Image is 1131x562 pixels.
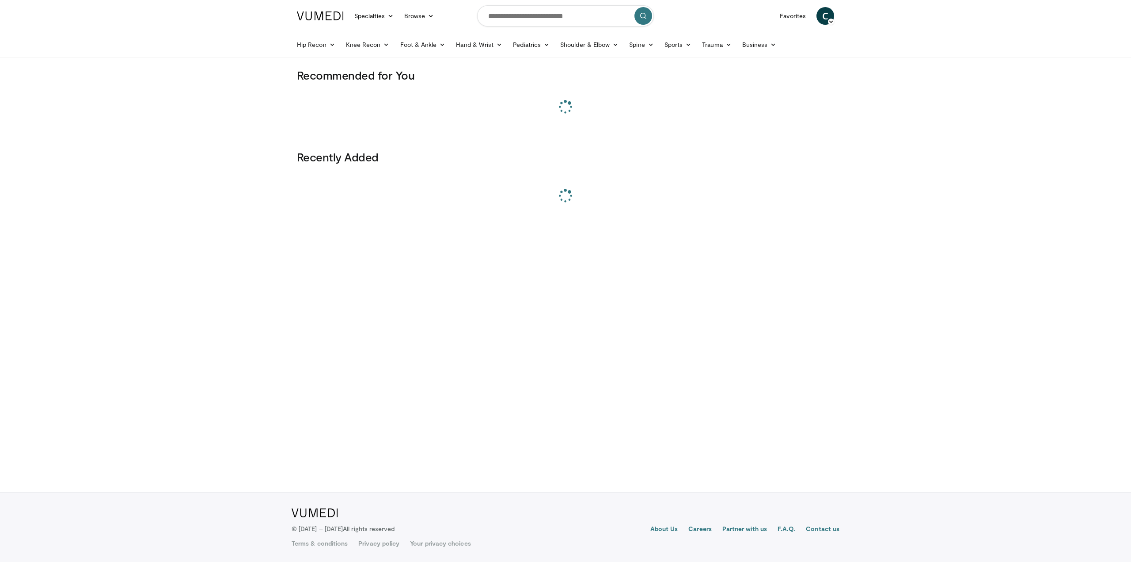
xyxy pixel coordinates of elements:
a: Partner with us [722,524,767,535]
a: Shoulder & Elbow [555,36,624,54]
a: Pediatrics [508,36,555,54]
a: Hip Recon [292,36,341,54]
a: About Us [650,524,678,535]
a: Knee Recon [341,36,395,54]
h3: Recommended for You [297,68,834,82]
a: Favorites [774,7,811,25]
a: Specialties [349,7,399,25]
span: All rights reserved [343,525,395,532]
a: F.A.Q. [778,524,795,535]
p: © [DATE] – [DATE] [292,524,395,533]
img: VuMedi Logo [292,508,338,517]
a: Careers [688,524,712,535]
input: Search topics, interventions [477,5,654,27]
a: Browse [399,7,440,25]
a: Sports [659,36,697,54]
a: Spine [624,36,659,54]
a: Business [737,36,782,54]
img: VuMedi Logo [297,11,344,20]
a: Terms & conditions [292,539,348,548]
a: Privacy policy [358,539,399,548]
a: Trauma [697,36,737,54]
a: C [816,7,834,25]
a: Foot & Ankle [395,36,451,54]
a: Contact us [806,524,839,535]
a: Your privacy choices [410,539,471,548]
h3: Recently Added [297,150,834,164]
a: Hand & Wrist [451,36,508,54]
